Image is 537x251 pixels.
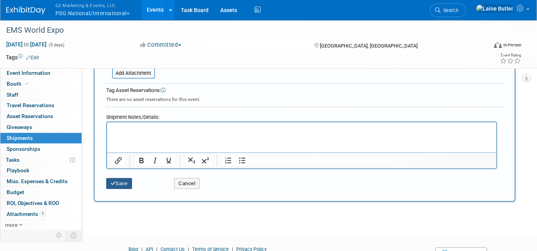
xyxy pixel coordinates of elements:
span: [DATE] [DATE] [6,41,47,48]
a: Edit [26,55,39,60]
span: Tasks [6,157,20,163]
div: Event Format [445,41,521,52]
button: Superscript [199,155,212,166]
a: Attachments1 [0,209,82,219]
button: Insert/edit link [112,155,125,166]
span: [GEOGRAPHIC_DATA], [GEOGRAPHIC_DATA] [320,43,418,49]
button: Bold [135,155,148,166]
span: more [5,222,18,228]
button: Numbered list [222,155,235,166]
img: ExhibitDay [6,7,45,14]
button: Cancel [174,178,200,189]
button: Subscript [185,155,198,166]
td: Tags [6,53,39,61]
span: ROI, Objectives & ROO [7,200,59,206]
button: Save [106,178,132,189]
a: Tasks [0,155,82,165]
span: Sponsorships [7,146,40,152]
a: Giveaways [0,122,82,133]
span: Travel Reservations [7,102,54,108]
span: 1 [40,211,46,217]
a: Search [430,4,466,17]
div: Tag Asset Reservations: [106,87,503,94]
td: Personalize Event Tab Strip [52,230,66,240]
i: Booth reservation complete [25,81,29,86]
span: Playbook [7,167,29,173]
span: Staff [7,92,18,98]
a: Misc. Expenses & Credits [0,176,82,187]
span: to [23,41,30,48]
span: Attachments [7,211,46,217]
div: There are no asset reservations for this event. [106,94,503,103]
td: Toggle Event Tabs [66,230,82,240]
div: In-Person [503,42,521,48]
div: Event Rating [500,53,521,57]
img: Laine Butler [476,4,514,13]
span: Search [441,7,459,13]
div: EMS World Expo [4,23,478,37]
iframe: Rich Text Area [107,122,496,152]
button: Underline [162,155,175,166]
a: Playbook [0,165,82,176]
span: Misc. Expenses & Credits [7,178,68,184]
span: (5 days) [48,42,64,48]
a: Booth [0,79,82,89]
span: Budget [7,189,24,195]
span: Booth [7,81,30,87]
a: Shipments [0,133,82,143]
span: Shipments [7,135,33,141]
span: Event Information [7,70,50,76]
a: Event Information [0,68,82,78]
span: Asset Reservations [7,113,53,119]
button: Committed [138,41,184,49]
button: Bullet list [235,155,249,166]
div: Shipment Notes/Details: [106,110,497,122]
a: ROI, Objectives & ROO [0,198,82,209]
span: Giveaways [7,124,32,130]
button: Italic [148,155,162,166]
a: Sponsorships [0,144,82,154]
a: Staff [0,90,82,100]
a: Budget [0,187,82,198]
a: Asset Reservations [0,111,82,122]
a: more [0,220,82,230]
a: Travel Reservations [0,100,82,111]
span: G2 Marketing & Events, LLC [55,1,130,9]
img: Format-Inperson.png [494,42,502,48]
